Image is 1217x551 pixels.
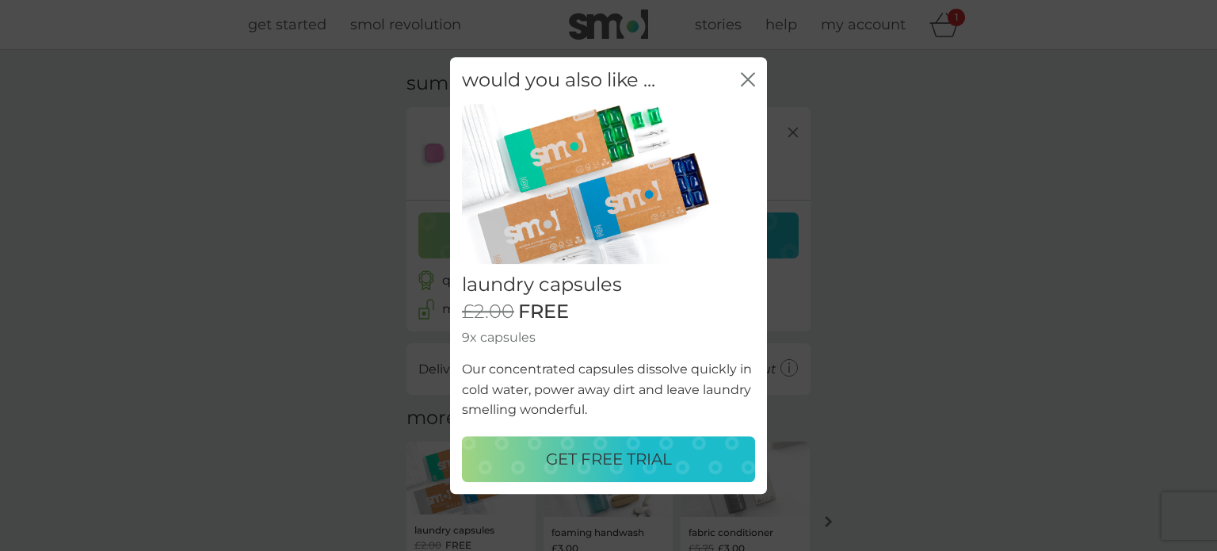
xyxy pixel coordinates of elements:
button: GET FREE TRIAL [462,436,755,482]
p: Our concentrated capsules dissolve quickly in cold water, power away dirt and leave laundry smell... [462,359,755,420]
p: 9x capsules [462,327,755,348]
span: £2.00 [462,300,514,323]
h2: laundry capsules [462,274,755,297]
p: GET FREE TRIAL [546,446,672,472]
h2: would you also like ... [462,69,655,92]
button: close [741,72,755,89]
span: FREE [518,300,569,323]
